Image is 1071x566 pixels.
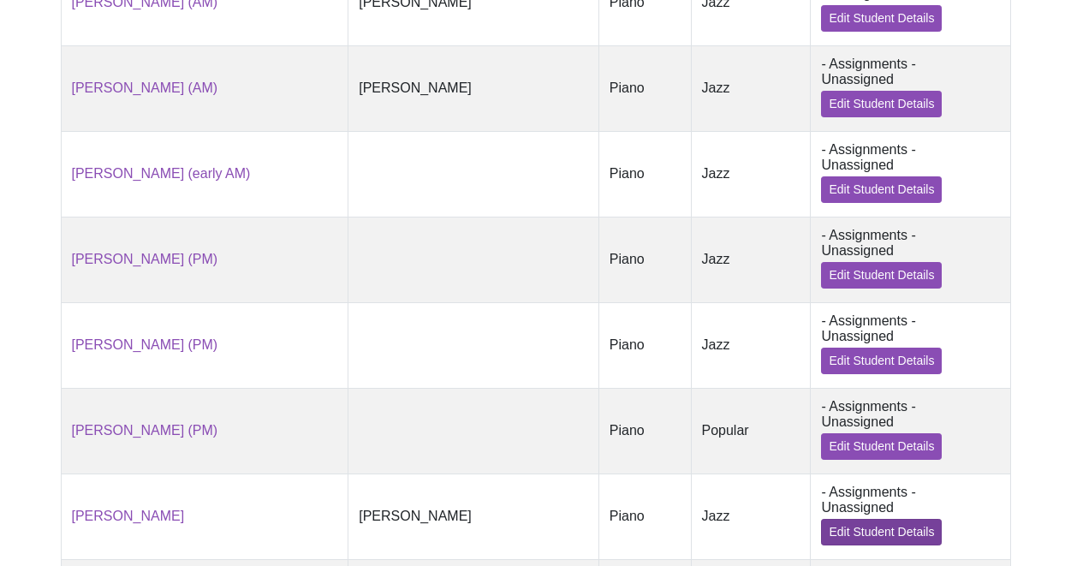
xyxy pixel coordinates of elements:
a: Edit Student Details [821,433,942,460]
td: Piano [598,388,691,474]
a: Edit Student Details [821,262,942,289]
td: - Assignments - Unassigned [811,217,1010,302]
td: Piano [598,131,691,217]
td: - Assignments - Unassigned [811,302,1010,388]
td: - Assignments - Unassigned [811,474,1010,559]
a: Edit Student Details [821,519,942,545]
a: [PERSON_NAME] (PM) [72,252,218,266]
a: Edit Student Details [821,5,942,32]
td: Piano [598,474,691,559]
a: [PERSON_NAME] (PM) [72,423,218,438]
a: [PERSON_NAME] [72,509,185,523]
a: [PERSON_NAME] (early AM) [72,166,251,181]
a: [PERSON_NAME] (AM) [72,80,218,95]
td: Jazz [691,45,811,131]
td: Jazz [691,131,811,217]
td: [PERSON_NAME] [348,45,599,131]
a: Edit Student Details [821,348,942,374]
td: [PERSON_NAME] [348,474,599,559]
a: [PERSON_NAME] (PM) [72,337,218,352]
td: Piano [598,217,691,302]
td: Jazz [691,474,811,559]
td: Piano [598,302,691,388]
td: Piano [598,45,691,131]
td: Jazz [691,302,811,388]
td: - Assignments - Unassigned [811,131,1010,217]
a: Edit Student Details [821,91,942,117]
td: - Assignments - Unassigned [811,45,1010,131]
td: - Assignments - Unassigned [811,388,1010,474]
a: Edit Student Details [821,176,942,203]
td: Jazz [691,217,811,302]
td: Popular [691,388,811,474]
